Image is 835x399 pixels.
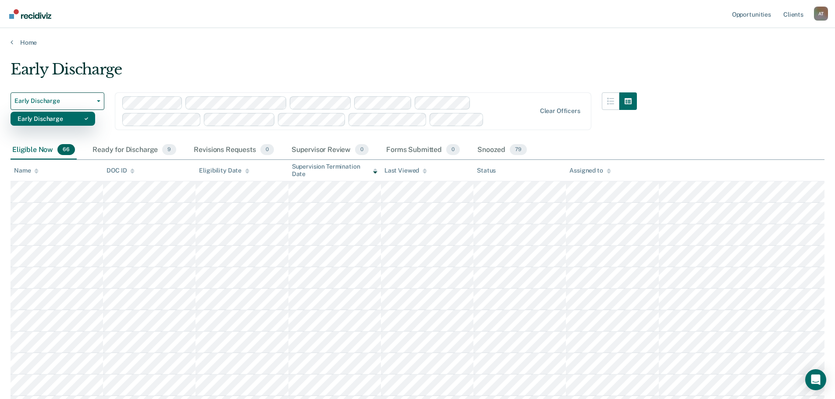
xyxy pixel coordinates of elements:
a: Home [11,39,824,46]
div: Early Discharge [11,60,637,85]
div: DOC ID [107,167,135,174]
button: Early Discharge [11,92,104,110]
span: 0 [446,144,460,155]
div: Supervisor Review0 [290,141,371,160]
div: Supervision Termination Date [292,163,377,178]
span: 9 [162,144,176,155]
div: Forms Submitted0 [384,141,462,160]
span: 0 [355,144,369,155]
div: Clear officers [540,107,580,115]
div: Open Intercom Messenger [805,369,826,390]
div: A T [814,7,828,21]
span: Early Discharge [14,97,93,105]
button: Profile dropdown button [814,7,828,21]
div: Revisions Requests0 [192,141,275,160]
div: Assigned to [569,167,611,174]
div: Eligibility Date [199,167,249,174]
div: Last Viewed [384,167,427,174]
div: Snoozed79 [476,141,529,160]
div: Name [14,167,39,174]
div: Status [477,167,496,174]
div: Eligible Now66 [11,141,77,160]
div: Ready for Discharge9 [91,141,178,160]
span: 0 [260,144,274,155]
img: Recidiviz [9,9,51,19]
div: Early Discharge [18,112,88,126]
span: 66 [57,144,75,155]
span: 79 [510,144,527,155]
